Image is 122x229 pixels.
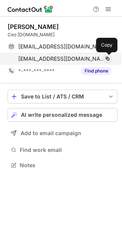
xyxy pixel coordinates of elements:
[20,162,114,169] span: Notes
[8,126,117,140] button: Add to email campaign
[18,55,106,62] span: [EMAIL_ADDRESS][DOMAIN_NAME]
[8,145,117,155] button: Find work email
[8,31,117,38] div: Ceo [DOMAIN_NAME]
[8,5,53,14] img: ContactOut v5.3.10
[18,43,106,50] span: [EMAIL_ADDRESS][DOMAIN_NAME]
[20,147,114,153] span: Find work email
[8,23,59,31] div: [PERSON_NAME]
[8,160,117,171] button: Notes
[8,90,117,103] button: save-profile-one-click
[81,67,111,75] button: Reveal Button
[21,130,81,136] span: Add to email campaign
[8,108,117,122] button: AI write personalized message
[21,94,104,100] div: Save to List / ATS / CRM
[21,112,102,118] span: AI write personalized message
